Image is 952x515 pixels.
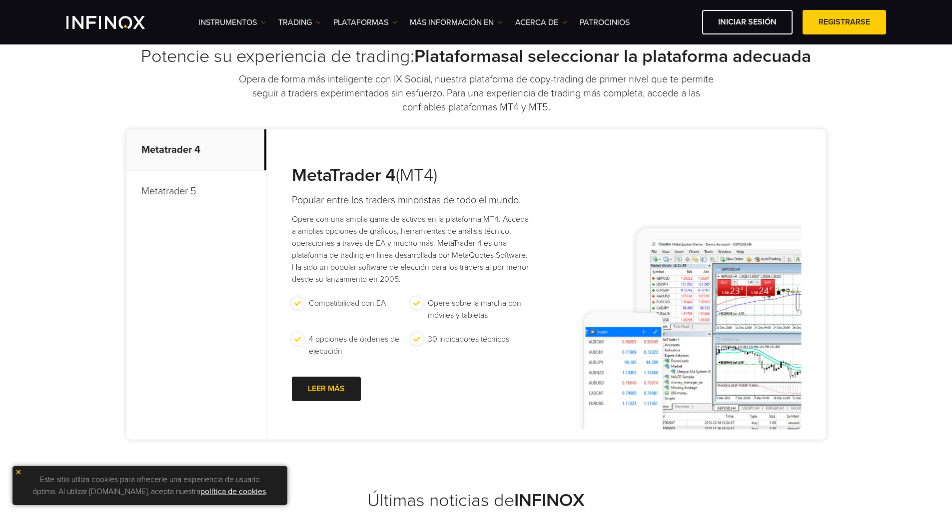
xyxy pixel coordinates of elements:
strong: INFINOX [514,490,585,511]
p: Metatrader 5 [126,171,266,212]
a: Instrumentos [198,16,266,28]
a: política de cookies [200,487,266,497]
h2: Últimas noticias de [126,490,826,512]
strong: Plataformasal seleccionar la plataforma adecuada [414,45,811,67]
p: Este sitio utiliza cookies para ofrecerle una experiencia de usuario óptima. Al utilizar [DOMAIN_... [17,471,282,500]
a: Patrocinios [580,16,630,28]
a: INFINOX Logo [66,16,168,29]
a: Registrarse [803,10,886,34]
p: 4 opciones de órdenes de ejecución [309,333,406,357]
h2: Potencie su experiencia de trading: [126,45,826,67]
a: TRADING [278,16,321,28]
a: LEER MÁS [292,377,361,401]
a: PLATAFORMAS [333,16,397,28]
p: Opera de forma más inteligente con IX Social, nuestra plataforma de copy-trading de primer nivel ... [234,72,719,114]
strong: MetaTrader 4 [292,164,396,186]
p: 30 indicadores técnicos [428,333,509,345]
a: ACERCA DE [515,16,567,28]
h4: Popular entre los traders minoristas de todo el mundo. [292,193,530,207]
a: Iniciar sesión [702,10,793,34]
a: Más información en [410,16,503,28]
p: Opere sobre la marcha con móviles y tabletas [428,297,525,321]
p: Opere con una amplia gama de activos en la plataforma MT4. Acceda a amplias opciones de gráficos,... [292,213,530,285]
h3: (MT4) [292,164,530,186]
img: yellow close icon [15,469,22,476]
p: Metatrader 4 [126,129,266,171]
p: Compatibilidad con EA [309,297,386,309]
